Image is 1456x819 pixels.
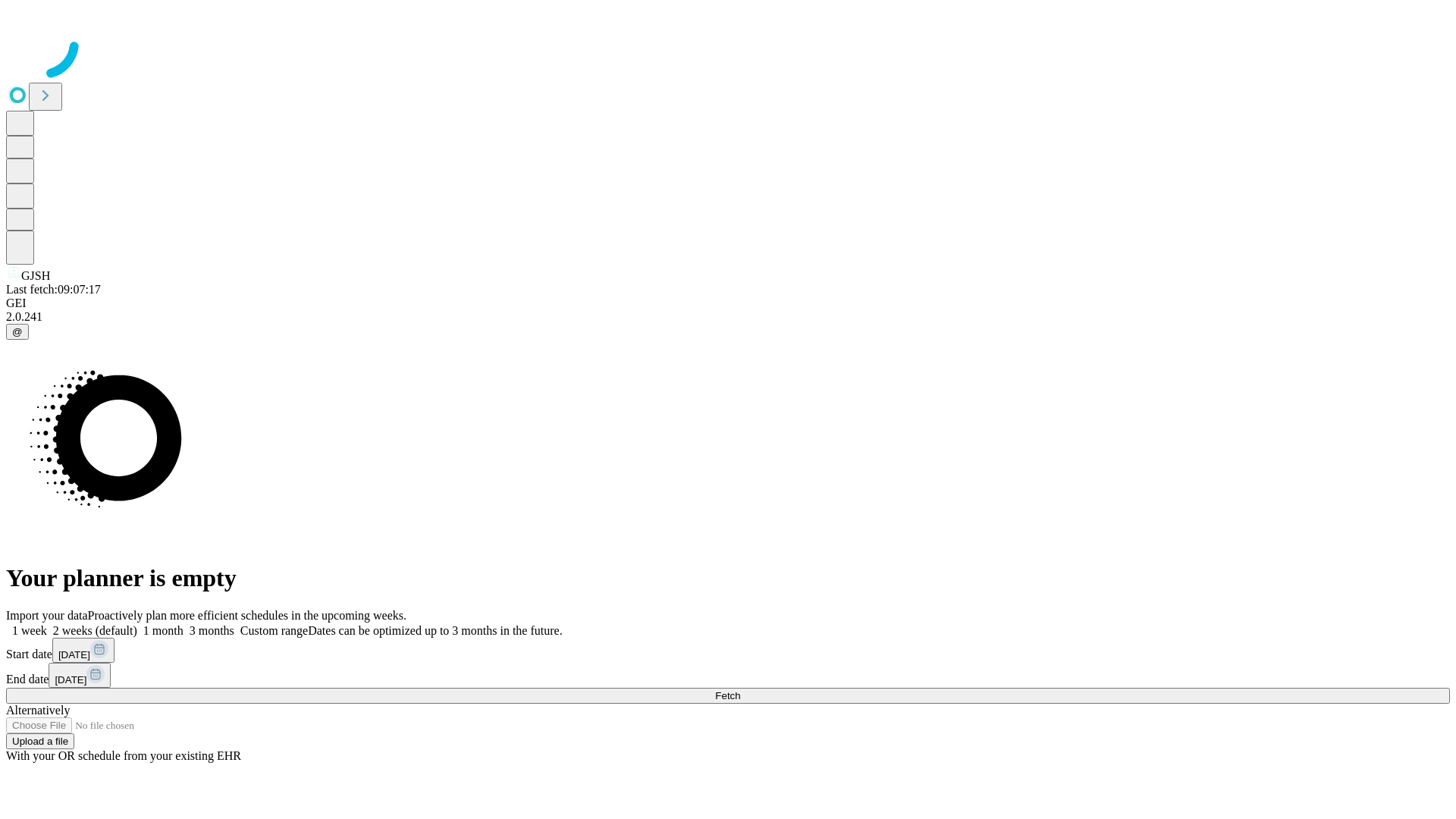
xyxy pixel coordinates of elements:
[58,649,90,661] span: [DATE]
[6,297,1450,310] div: GEI
[6,638,1450,663] div: Start date
[6,704,70,717] span: Alternatively
[308,624,562,637] span: Dates can be optimized up to 3 months in the future.
[6,609,88,622] span: Import your data
[6,733,74,749] button: Upload a file
[715,690,740,701] span: Fetch
[6,324,29,340] button: @
[12,326,23,337] span: @
[12,624,47,637] span: 1 week
[143,624,184,637] span: 1 month
[6,310,1450,324] div: 2.0.241
[49,663,111,688] button: [DATE]
[53,624,137,637] span: 2 weeks (default)
[21,269,50,282] span: GJSH
[55,674,86,686] span: [DATE]
[6,749,241,762] span: With your OR schedule from your existing EHR
[52,638,115,663] button: [DATE]
[6,564,1450,592] h1: Your planner is empty
[240,624,308,637] span: Custom range
[6,283,101,296] span: Last fetch: 09:07:17
[190,624,234,637] span: 3 months
[6,688,1450,704] button: Fetch
[88,609,406,622] span: Proactively plan more efficient schedules in the upcoming weeks.
[6,663,1450,688] div: End date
